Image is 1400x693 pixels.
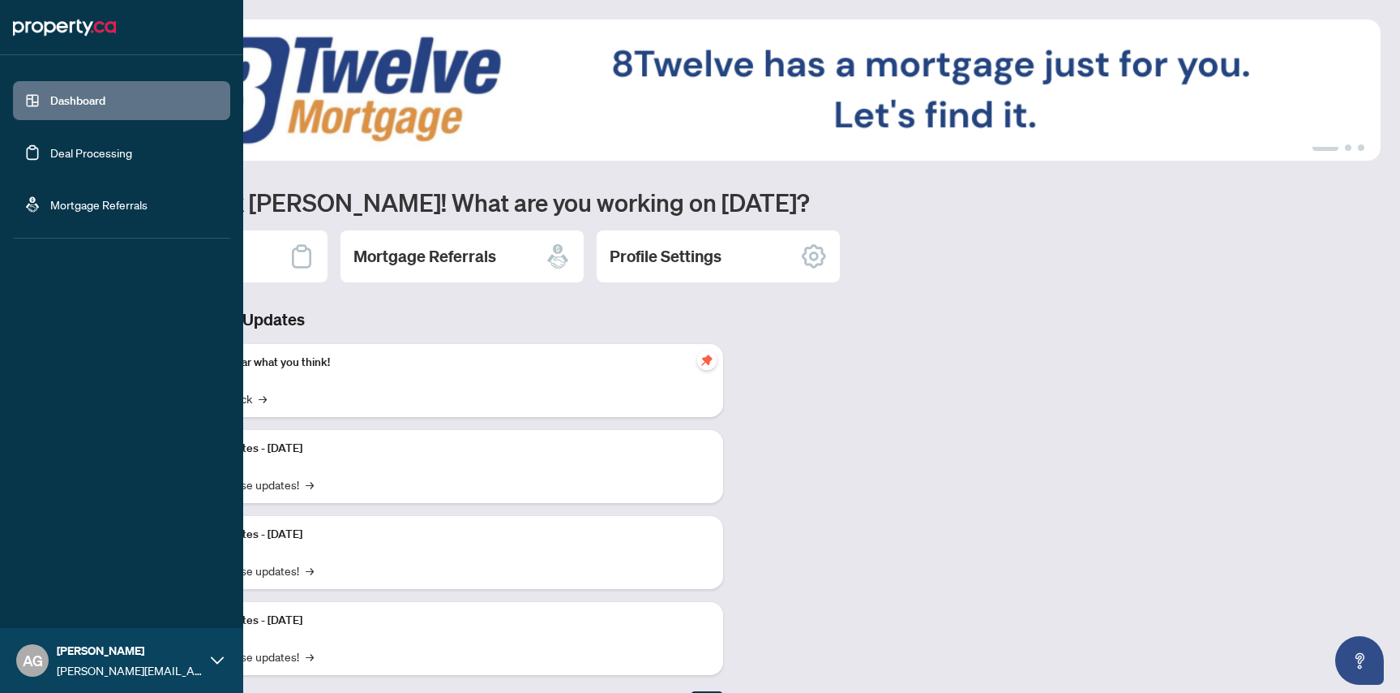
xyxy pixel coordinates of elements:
span: [PERSON_NAME][EMAIL_ADDRESS][DOMAIN_NAME] [57,661,203,679]
p: Platform Updates - [DATE] [170,526,710,544]
span: [PERSON_NAME] [57,642,203,660]
span: → [306,648,314,665]
h2: Mortgage Referrals [353,245,496,268]
h1: Welcome back [PERSON_NAME]! What are you working on [DATE]? [84,187,1381,217]
span: → [306,476,314,493]
p: Platform Updates - [DATE] [170,612,710,630]
button: 1 [1312,144,1338,151]
button: Open asap [1335,636,1384,685]
span: → [259,390,267,407]
img: logo [13,15,116,41]
span: pushpin [697,351,717,370]
p: We want to hear what you think! [170,354,710,372]
p: Platform Updates - [DATE] [170,440,710,458]
a: Dashboard [50,93,105,108]
h2: Profile Settings [610,245,721,268]
a: Mortgage Referrals [50,197,148,212]
span: AG [23,649,43,672]
span: → [306,562,314,579]
button: 2 [1345,144,1351,151]
h3: Brokerage & Industry Updates [84,308,723,331]
button: 3 [1358,144,1364,151]
a: Deal Processing [50,145,132,160]
img: Slide 0 [84,19,1381,161]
